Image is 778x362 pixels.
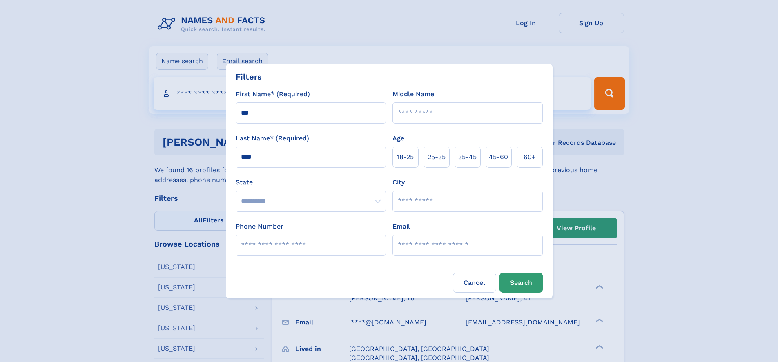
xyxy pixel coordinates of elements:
label: Phone Number [236,222,283,231]
label: Email [392,222,410,231]
span: 45‑60 [489,152,508,162]
label: First Name* (Required) [236,89,310,99]
label: Age [392,133,404,143]
span: 25‑35 [428,152,446,162]
span: 35‑45 [458,152,477,162]
label: Cancel [453,273,496,293]
label: Last Name* (Required) [236,133,309,143]
span: 18‑25 [397,152,414,162]
label: State [236,178,386,187]
label: City [392,178,405,187]
div: Filters [236,71,262,83]
label: Middle Name [392,89,434,99]
span: 60+ [524,152,536,162]
button: Search [499,273,543,293]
